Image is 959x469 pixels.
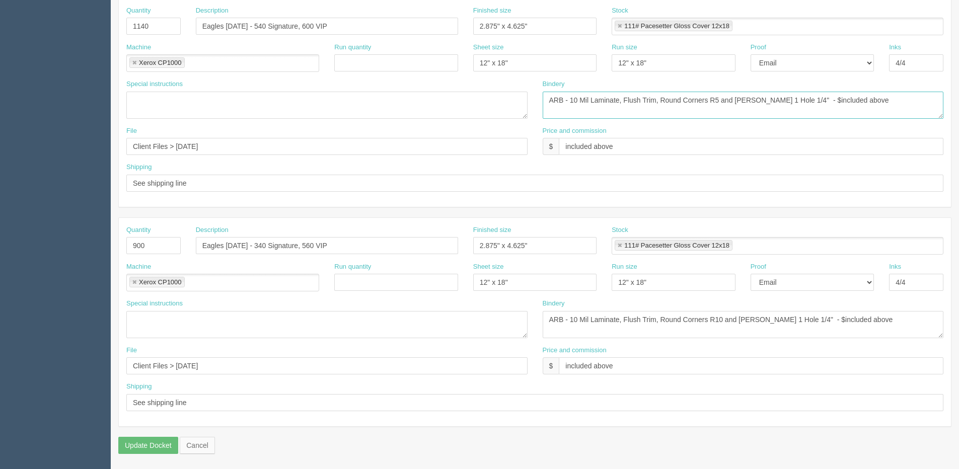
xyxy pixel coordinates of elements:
label: Inks [889,43,901,52]
div: $ [543,357,559,374]
textarea: ARB - 10 Mil Laminate, Flush Trim, Round Corners R10 and [PERSON_NAME] 1 Hole 1/4" - $included above [543,311,944,338]
label: Description [196,225,229,235]
label: Price and commission [543,346,607,355]
label: Run quantity [334,43,371,52]
label: File [126,346,137,355]
label: Special instructions [126,80,183,89]
label: Run size [612,43,637,52]
label: Finished size [473,225,511,235]
input: Update Docket [118,437,178,454]
label: Sheet size [473,262,504,272]
label: Quantity [126,225,151,235]
label: Price and commission [543,126,607,136]
label: File [126,126,137,136]
label: Sheet size [473,43,504,52]
label: Stock [612,6,628,16]
span: translation missing: en.helpers.links.cancel [186,441,208,449]
label: Run quantity [334,262,371,272]
label: Shipping [126,382,152,392]
label: Bindery [543,299,565,308]
label: Proof [751,262,766,272]
label: Proof [751,43,766,52]
div: Xerox CP1000 [139,279,182,285]
label: Machine [126,262,151,272]
label: Stock [612,225,628,235]
div: 111# Pacesetter Gloss Cover 12x18 [624,23,729,29]
label: Description [196,6,229,16]
label: Special instructions [126,299,183,308]
label: Finished size [473,6,511,16]
a: Cancel [180,437,215,454]
label: Run size [612,262,637,272]
label: Inks [889,262,901,272]
div: $ [543,138,559,155]
label: Machine [126,43,151,52]
div: 111# Pacesetter Gloss Cover 12x18 [624,242,729,249]
label: Quantity [126,6,151,16]
textarea: ARB - 10 Mil Laminate, Flush Trim, Round Corners R10 and [PERSON_NAME] 1 Hole 1/4" - $included above [543,92,944,119]
label: Shipping [126,163,152,172]
div: Xerox CP1000 [139,59,182,66]
label: Bindery [543,80,565,89]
